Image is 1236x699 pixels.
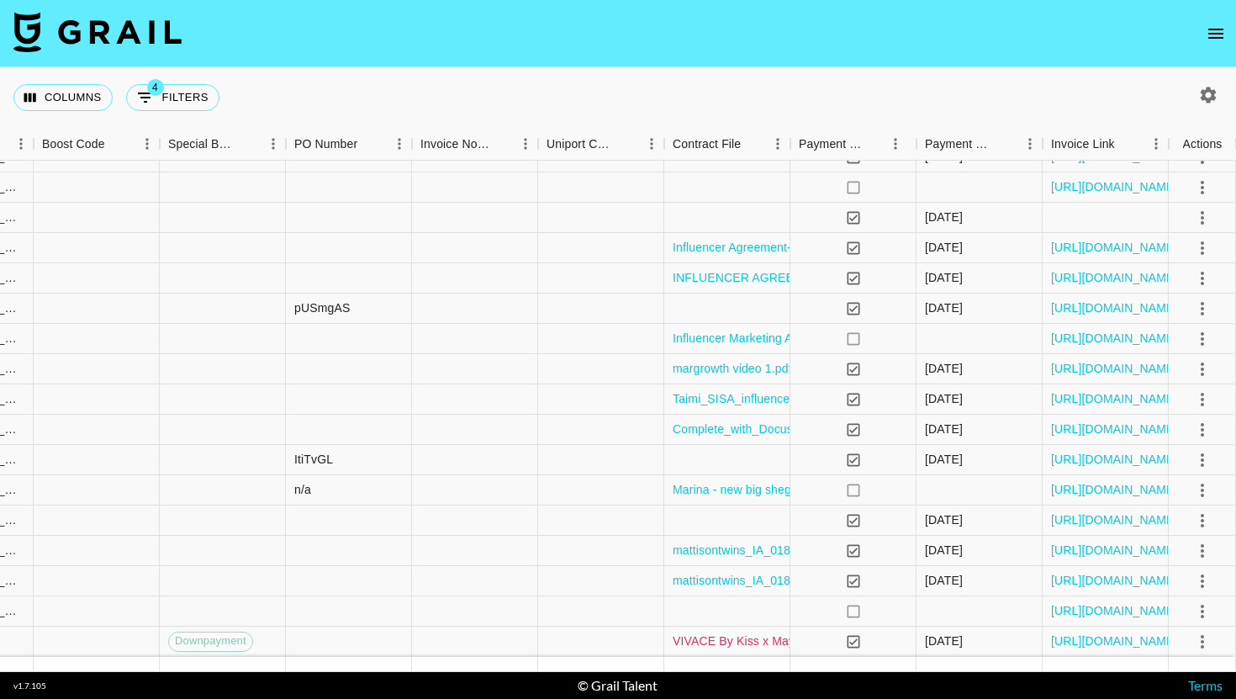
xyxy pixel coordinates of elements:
button: select merge strategy [1188,355,1217,384]
button: select merge strategy [1188,506,1217,535]
button: select merge strategy [1188,264,1217,293]
button: select merge strategy [1188,537,1217,565]
button: Menu [639,131,664,156]
div: n/a [294,481,311,498]
div: 29/09/2025 [925,209,963,225]
div: Payment Sent Date [916,128,1043,161]
div: 29/09/2025 [925,360,963,377]
a: [URL][DOMAIN_NAME] [1051,421,1178,437]
a: Complete_with_Docusign_Campaign_Agreement_-_.pdf [673,421,973,437]
div: 29/09/2025 [925,633,963,649]
div: 04/10/2025 [925,421,963,437]
a: [URL][DOMAIN_NAME] [1051,360,1178,377]
div: Invoice Notes [412,128,538,161]
a: [URL][DOMAIN_NAME] [1051,299,1178,316]
a: Marina - new big sheglam deal.pdf [673,481,857,498]
button: Sort [741,132,764,156]
button: Sort [615,132,639,156]
button: Menu [387,131,412,156]
button: Sort [1115,132,1138,156]
div: Invoice Notes [420,128,489,161]
div: Special Booking Type [160,128,286,161]
div: v 1.7.105 [13,680,46,691]
div: Invoice Link [1043,128,1169,161]
button: select merge strategy [1188,476,1217,505]
a: [URL][DOMAIN_NAME] [1051,633,1178,649]
div: Boost Code [42,128,105,161]
div: 24/09/2025 [925,542,963,559]
div: Invoice Link [1051,128,1115,161]
div: 08/09/2025 [925,511,963,528]
a: [URL][DOMAIN_NAME] [1051,178,1178,195]
a: [URL][DOMAIN_NAME] [1051,542,1178,559]
div: PO Number [286,128,412,161]
button: Menu [1144,131,1169,156]
div: Boost Code [34,128,160,161]
button: select merge strategy [1188,325,1217,353]
a: Influencer Marketing Agreement_Associated Talent Inc (liammiiler)_ Solvo (2).pdf [673,330,1105,347]
div: Uniport Contact Email [547,128,615,161]
button: Menu [8,131,34,156]
a: [URL][DOMAIN_NAME] [1051,330,1178,347]
div: PO Number [294,128,357,161]
button: Menu [883,131,908,156]
button: Menu [261,131,286,156]
button: Sort [489,132,513,156]
div: Payment Sent Date [925,128,994,161]
button: select merge strategy [1188,628,1217,656]
button: Menu [765,131,790,156]
div: 02/09/2025 [925,299,963,316]
span: Downpayment [169,633,252,649]
a: [URL][DOMAIN_NAME] [1051,239,1178,256]
div: Special Booking Type [168,128,237,161]
button: Sort [237,132,261,156]
a: VIVACE By Kiss x Maya Partnership Contract (1).docx [673,633,962,649]
button: select merge strategy [1188,385,1217,414]
div: 24/09/2025 [925,572,963,589]
button: Menu [135,131,160,156]
div: ItiTvGL [294,451,333,468]
div: Actions [1183,128,1223,161]
button: select merge strategy [1188,173,1217,202]
div: Contract File [673,128,741,161]
button: Show filters [126,84,219,111]
button: Select columns [13,84,113,111]
a: Terms [1188,677,1223,693]
button: Sort [864,132,888,156]
a: mattisontwins_IA_01813_Twisted Tea Annual 24-25_BBC_Sept 24_Sept 25.docx.pdf [673,572,1124,589]
button: Menu [1017,131,1043,156]
a: [URL][DOMAIN_NAME] [1051,511,1178,528]
a: INFLUENCER AGREEMENT - liammillerr & Inpander - Duet.pdf [673,269,1012,286]
a: [URL][DOMAIN_NAME] [1051,390,1178,407]
a: Influencer Agreement-[PERSON_NAME]-kkoroba - SIGNED.pdf [673,239,1013,256]
a: Taimi_SISA_influencer_campaigns_Liam.pdf [673,390,911,407]
div: 23/09/2025 [925,390,963,407]
button: select merge strategy [1188,294,1217,323]
div: 29/09/2025 [925,239,963,256]
a: [URL][DOMAIN_NAME] [1051,572,1178,589]
span: 4 [147,79,164,96]
button: select merge strategy [1188,597,1217,626]
a: margrowth video 1.pdf [673,360,792,377]
a: [URL][DOMAIN_NAME] [1051,451,1178,468]
button: select merge strategy [1188,416,1217,444]
a: [URL][DOMAIN_NAME] [1051,269,1178,286]
div: 23/09/2025 [925,451,963,468]
div: 23/09/2025 [925,269,963,286]
div: © Grail Talent [578,677,658,694]
div: pUSmgAS [294,299,350,316]
button: open drawer [1199,17,1233,50]
button: Sort [994,132,1017,156]
button: Menu [513,131,538,156]
a: [URL][DOMAIN_NAME] [1051,602,1178,619]
button: Sort [357,132,381,156]
div: Contract File [664,128,790,161]
div: Payment Sent [799,128,864,161]
div: Payment Sent [790,128,916,161]
button: Sort [105,132,129,156]
a: [URL][DOMAIN_NAME] [1051,481,1178,498]
div: Uniport Contact Email [538,128,664,161]
img: Grail Talent [13,12,182,52]
button: select merge strategy [1188,204,1217,232]
button: select merge strategy [1188,234,1217,262]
